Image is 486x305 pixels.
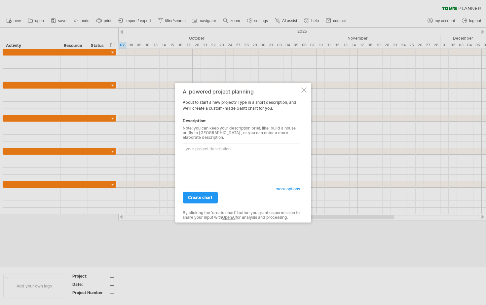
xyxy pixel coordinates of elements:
div: Description: [183,118,300,124]
a: more options [276,186,300,192]
div: About to start a new project? Type in a short description, and we'll create a custom-made Gantt c... [183,89,300,216]
div: By clicking the 'create chart' button you grant us permission to share your input with for analys... [183,210,300,220]
div: Note: you can keep your description brief, like 'build a house' or 'fly to [GEOGRAPHIC_DATA]', or... [183,126,300,140]
span: more options [276,186,300,191]
span: create chart [188,195,212,200]
div: AI powered project planning [183,89,300,95]
a: OpenAI [222,215,236,220]
a: create chart [183,192,218,203]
